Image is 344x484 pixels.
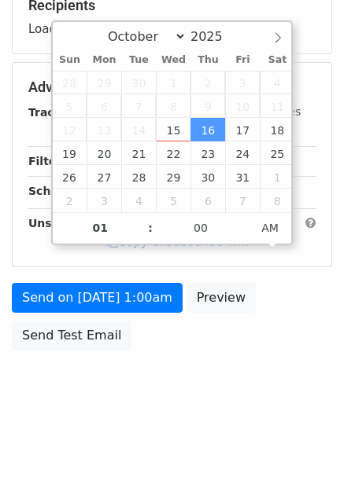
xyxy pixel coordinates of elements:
span: October 11, 2025 [260,94,294,118]
span: October 28, 2025 [121,165,156,189]
span: October 27, 2025 [87,165,121,189]
span: October 16, 2025 [190,118,225,141]
span: October 31, 2025 [225,165,260,189]
span: October 13, 2025 [87,118,121,141]
span: November 8, 2025 [260,189,294,212]
span: October 1, 2025 [156,71,190,94]
span: October 19, 2025 [53,141,87,165]
span: October 26, 2025 [53,165,87,189]
span: November 1, 2025 [260,165,294,189]
span: Sun [53,55,87,65]
a: Copy unsubscribe link [106,235,248,249]
span: October 14, 2025 [121,118,156,141]
span: Sat [260,55,294,65]
span: November 3, 2025 [87,189,121,212]
span: October 10, 2025 [225,94,260,118]
strong: Filters [28,155,68,167]
span: October 25, 2025 [260,141,294,165]
a: Preview [187,283,256,313]
span: Click to toggle [249,212,292,244]
span: October 8, 2025 [156,94,190,118]
span: October 9, 2025 [190,94,225,118]
span: Tue [121,55,156,65]
span: October 4, 2025 [260,71,294,94]
span: October 29, 2025 [156,165,190,189]
span: September 30, 2025 [121,71,156,94]
iframe: Chat Widget [265,409,344,484]
span: October 12, 2025 [53,118,87,141]
input: Hour [53,212,149,244]
input: Year [187,29,243,44]
span: : [148,212,153,244]
span: October 18, 2025 [260,118,294,141]
span: October 22, 2025 [156,141,190,165]
span: October 30, 2025 [190,165,225,189]
span: October 7, 2025 [121,94,156,118]
span: October 6, 2025 [87,94,121,118]
span: October 15, 2025 [156,118,190,141]
span: November 7, 2025 [225,189,260,212]
span: October 17, 2025 [225,118,260,141]
a: Send on [DATE] 1:00am [12,283,183,313]
strong: Schedule [28,185,85,197]
span: September 29, 2025 [87,71,121,94]
span: October 20, 2025 [87,141,121,165]
input: Minute [153,212,249,244]
span: Thu [190,55,225,65]
strong: Tracking [28,106,81,119]
span: November 4, 2025 [121,189,156,212]
span: November 2, 2025 [53,189,87,212]
span: October 5, 2025 [53,94,87,118]
span: November 5, 2025 [156,189,190,212]
span: September 28, 2025 [53,71,87,94]
span: October 24, 2025 [225,141,260,165]
span: Mon [87,55,121,65]
span: October 2, 2025 [190,71,225,94]
a: Send Test Email [12,321,131,350]
span: October 3, 2025 [225,71,260,94]
strong: Unsubscribe [28,217,105,229]
span: Wed [156,55,190,65]
span: October 23, 2025 [190,141,225,165]
span: November 6, 2025 [190,189,225,212]
h5: Advanced [28,79,316,96]
span: Fri [225,55,260,65]
span: October 21, 2025 [121,141,156,165]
